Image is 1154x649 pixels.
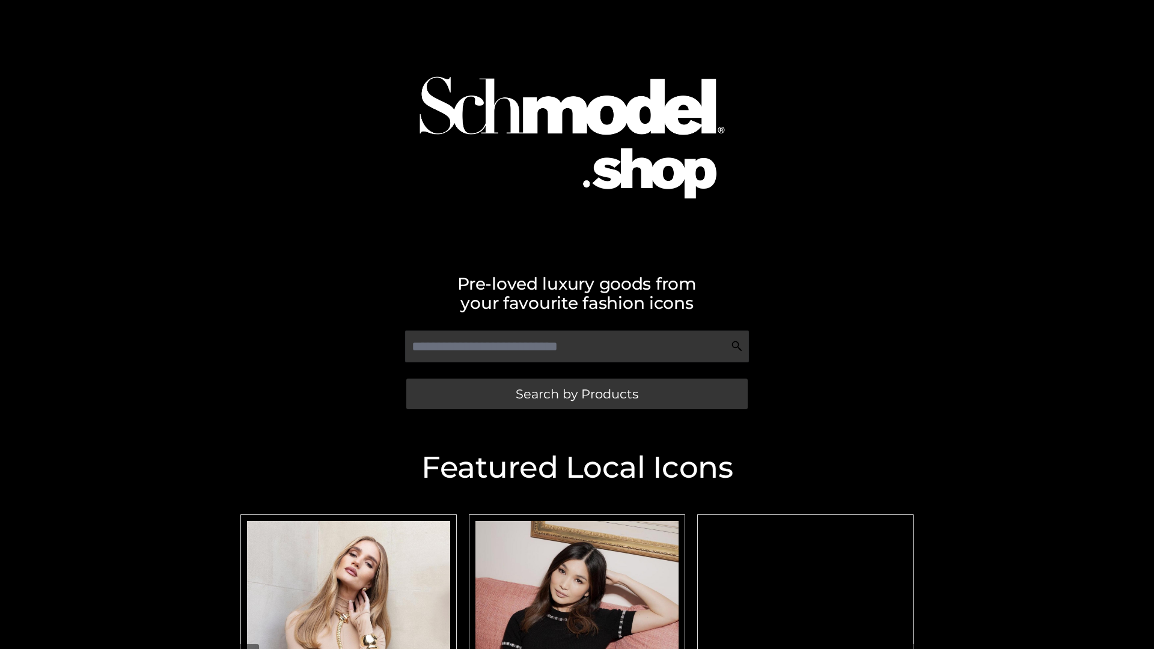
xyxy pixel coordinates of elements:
[406,379,748,409] a: Search by Products
[516,388,638,400] span: Search by Products
[234,452,920,483] h2: Featured Local Icons​
[731,340,743,352] img: Search Icon
[234,274,920,312] h2: Pre-loved luxury goods from your favourite fashion icons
